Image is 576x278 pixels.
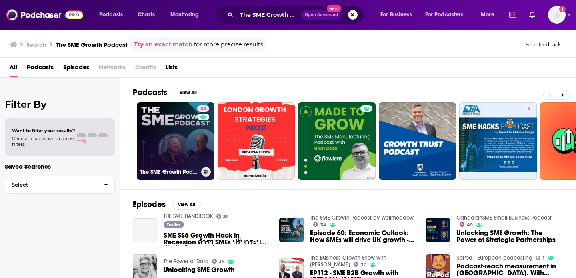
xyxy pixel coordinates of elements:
[456,254,532,261] a: RePod - European podcasting
[380,9,412,20] span: For Business
[523,41,563,48] button: Send feedback
[12,128,75,133] span: Want to filter your results?
[528,105,530,113] span: 3
[133,218,157,243] a: SME SS6 Growth Hack in Recession ตำรา SMEs ปรับกระบวนทัพ รับมือเศรษฐกิจถดถอย
[456,263,563,276] span: Podcast-reach measurement in [GEOGRAPHIC_DATA]. With [PERSON_NAME] - Podcast Subscription Growth ...
[222,6,372,24] div: Search podcasts, credits, & more...
[420,8,475,21] button: open menu
[310,214,414,221] a: The SME Growth Podcast by Wellmeadow
[26,41,46,48] h3: Search
[375,8,422,21] button: open menu
[133,199,166,210] h2: Episodes
[543,256,544,260] span: 1
[164,266,235,273] a: Unlocking SME Growth
[310,230,416,243] span: Episode 60: Economic Outlook: How SMEs will drive UK growth - with [PERSON_NAME]
[5,176,115,194] button: Select
[194,40,263,49] span: for more precise results
[135,61,156,77] span: Credits
[164,232,270,246] a: SME SS6 Growth Hack in Recession ตำรา SMEs ปรับกระบวนทัพ รับมือเศรษฐกิจถดถอย
[166,61,178,77] a: Lists
[216,214,228,219] a: 31
[133,87,167,97] h2: Podcasts
[12,136,75,147] span: Choose a tab above to access filters.
[5,163,115,170] p: Saved Searches
[456,214,552,221] a: CanadianSME Small Business Podcast
[138,9,155,20] span: Charts
[167,222,180,227] span: Trailer
[320,223,326,227] span: 34
[305,13,338,17] span: Open Advanced
[425,9,464,20] span: For Podcasters
[164,258,209,265] a: The Power of Data
[133,87,202,97] a: PodcastsView All
[361,263,366,267] span: 30
[132,8,160,21] a: Charts
[172,200,201,210] button: View All
[200,105,206,113] span: 34
[27,61,54,77] a: Podcasts
[524,105,534,112] a: 3
[134,40,192,49] a: Try an exact match
[456,263,563,276] a: Podcast-reach measurement in Europe. With Dávid Tvrdoň - Podcast Subscription Growth Specialist a...
[548,6,566,24] img: User Profile
[456,230,563,243] a: Unlocking SME Growth: The Power of Strategic Partnerships
[460,222,473,227] a: 49
[459,102,537,180] a: 3
[327,5,341,12] span: New
[197,105,209,112] a: 34
[236,8,301,21] input: Search podcasts, credits, & more...
[310,254,386,268] a: The Business Growth Show with Athin Cassiotis
[6,7,83,22] img: Podchaser - Follow, Share and Rate Podcasts
[526,8,538,22] a: Show notifications dropdown
[99,9,123,20] span: Podcasts
[164,213,213,220] a: THE SME HANDBOOK
[310,230,416,243] a: Episode 60: Economic Outlook: How SMEs will drive UK growth - with Roger Martin-Fagg
[481,9,494,20] span: More
[170,9,199,20] span: Monitoring
[10,61,17,77] a: All
[467,223,473,227] span: 49
[133,199,201,210] a: EpisodesView All
[536,256,544,260] a: 1
[5,182,98,187] span: Select
[548,6,566,24] span: Logged in as BrunswickDigital
[140,169,198,175] h3: The SME Growth Podcast by Wellmeadow
[301,10,342,20] button: Open AdvancedNew
[212,259,225,264] a: 34
[279,218,304,242] img: Episode 60: Economic Outlook: How SMEs will drive UK growth - with Roger Martin-Fagg
[219,260,225,263] span: 34
[5,99,115,110] h2: Filter By
[94,8,133,21] button: open menu
[56,41,128,48] h3: The SME Growth Podcast
[223,215,228,218] span: 31
[137,102,214,180] a: 34The SME Growth Podcast by Wellmeadow
[313,222,326,227] a: 34
[63,61,89,77] a: Episodes
[174,88,202,97] button: View All
[559,6,566,12] svg: Add a profile image
[506,8,520,22] a: Show notifications dropdown
[548,6,566,24] button: Show profile menu
[354,262,366,267] a: 30
[426,218,450,242] img: Unlocking SME Growth: The Power of Strategic Partnerships
[165,8,209,21] button: open menu
[475,8,504,21] button: open menu
[99,61,126,77] span: Networks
